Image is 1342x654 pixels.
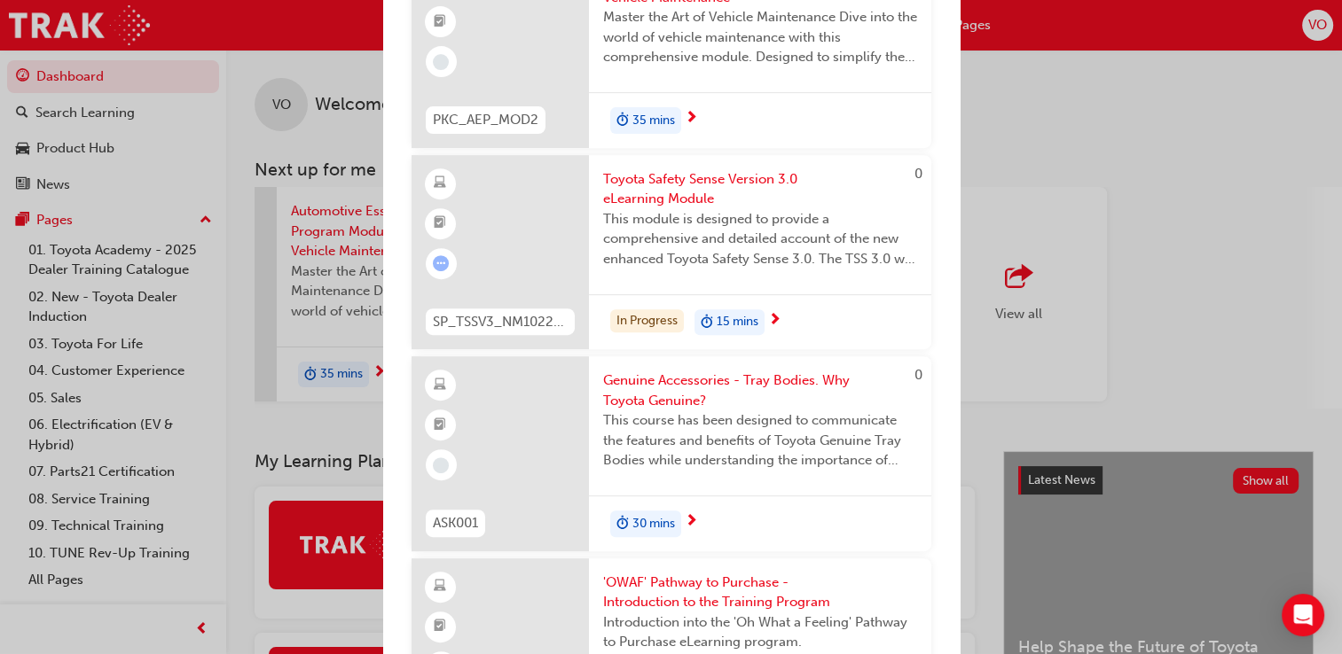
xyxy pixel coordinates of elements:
a: 0ASK001Genuine Accessories - Tray Bodies. Why Toyota Genuine?This course has been designed to com... [412,356,931,551]
span: next-icon [685,514,698,530]
span: learningRecordVerb_ATTEMPT-icon [433,255,449,271]
span: next-icon [685,111,698,127]
span: booktick-icon [434,212,446,235]
span: learningResourceType_ELEARNING-icon [434,575,446,598]
a: 0SP_TSSV3_NM1022_ELToyota Safety Sense Version 3.0 eLearning ModuleThis module is designed to pro... [412,155,931,350]
span: ASK001 [433,513,478,533]
span: 35 mins [632,111,675,131]
span: PKC_AEP_MOD2 [433,110,538,130]
span: duration-icon [616,512,629,535]
span: Introduction into the 'Oh What a Feeling' Pathway to Purchase eLearning program. [603,612,917,652]
span: duration-icon [616,109,629,132]
span: learningRecordVerb_NONE-icon [433,54,449,70]
span: booktick-icon [434,11,446,34]
span: This course has been designed to communicate the features and benefits of Toyota Genuine Tray Bod... [603,410,917,471]
div: In Progress [610,309,684,333]
span: 0 [914,367,922,383]
span: 'OWAF' Pathway to Purchase - Introduction to the Training Program [603,572,917,612]
span: 15 mins [717,312,758,332]
span: 30 mins [632,514,675,534]
span: learningResourceType_ELEARNING-icon [434,172,446,195]
span: duration-icon [701,311,713,334]
span: learningRecordVerb_NONE-icon [433,457,449,473]
span: booktick-icon [434,615,446,638]
div: Open Intercom Messenger [1282,594,1324,636]
span: Genuine Accessories - Tray Bodies. Why Toyota Genuine? [603,370,917,410]
span: next-icon [768,313,781,329]
span: 0 [914,166,922,182]
span: learningResourceType_ELEARNING-icon [434,374,446,397]
span: SP_TSSV3_NM1022_EL [433,312,568,332]
span: This module is designed to provide a comprehensive and detailed account of the new enhanced Toyot... [603,209,917,269]
span: Master the Art of Vehicle Maintenance Dive into the world of vehicle maintenance with this compre... [603,7,917,67]
span: Toyota Safety Sense Version 3.0 eLearning Module [603,169,917,209]
span: booktick-icon [434,414,446,437]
